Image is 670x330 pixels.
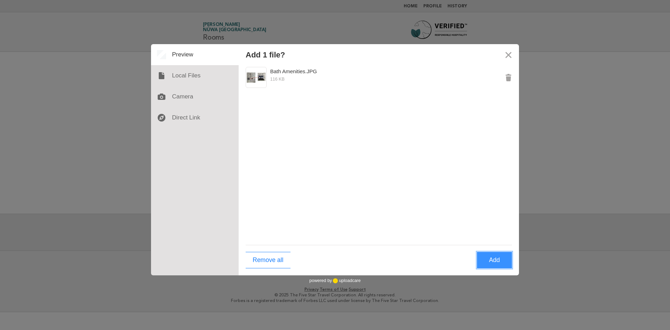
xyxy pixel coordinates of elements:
div: powered by [309,275,361,286]
div: Bath Amenities.JPG [270,67,393,76]
a: uploadcare [332,278,361,283]
button: Remove all [246,252,290,268]
div: Preview [151,44,239,65]
button: Close [498,44,519,65]
div: Local Files [151,65,239,86]
div: Preview Bath Amenities.JPG [246,67,498,88]
img: Bath Amenities.JPG [247,73,266,83]
div: Direct Link [151,107,239,128]
button: Remove Bath Amenities.JPG [498,67,519,88]
div: Camera [151,86,239,107]
button: Add [477,252,512,268]
div: Add 1 file? [246,50,285,59]
div: 116 KB [246,76,491,83]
